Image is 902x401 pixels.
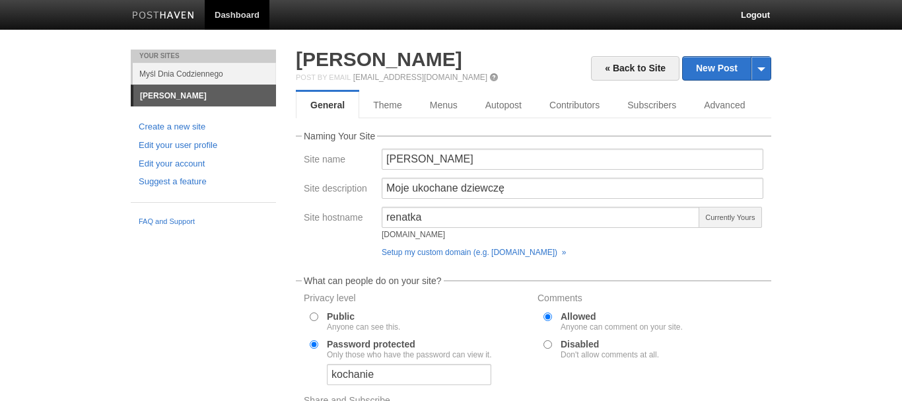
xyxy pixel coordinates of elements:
div: [DOMAIN_NAME] [382,231,700,238]
a: [PERSON_NAME] [296,48,462,70]
a: Myśl Dnia Codziennego [133,63,276,85]
a: New Post [683,57,771,80]
label: Public [327,312,400,331]
label: Privacy level [304,293,530,306]
legend: Naming Your Site [302,131,377,141]
div: Anyone can see this. [327,323,400,331]
a: Edit your user profile [139,139,268,153]
a: « Back to Site [591,56,679,81]
legend: What can people do on your site? [302,276,444,285]
a: Setup my custom domain (e.g. [DOMAIN_NAME]) » [382,248,566,257]
img: Posthaven-bar [132,11,195,21]
label: Password protected [327,340,491,359]
a: Edit your account [139,157,268,171]
label: Allowed [561,312,683,331]
a: Suggest a feature [139,175,268,189]
a: Menus [416,92,471,118]
a: [PERSON_NAME] [133,85,276,106]
label: Site description [304,184,374,196]
div: Anyone can comment on your site. [561,323,683,331]
label: Disabled [561,340,659,359]
a: FAQ and Support [139,216,268,228]
a: Contributors [536,92,613,118]
div: Don't allow comments at all. [561,351,659,359]
li: Your Sites [131,50,276,63]
span: Post by Email [296,73,351,81]
label: Comments [538,293,763,306]
a: Subscribers [613,92,690,118]
label: Site name [304,155,374,167]
label: Site hostname [304,213,374,225]
a: Theme [359,92,416,118]
a: Advanced [690,92,759,118]
a: Create a new site [139,120,268,134]
a: Autopost [471,92,536,118]
a: [EMAIL_ADDRESS][DOMAIN_NAME] [353,73,487,82]
a: General [296,92,359,118]
span: Currently Yours [699,207,762,228]
div: Only those who have the password can view it. [327,351,491,359]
